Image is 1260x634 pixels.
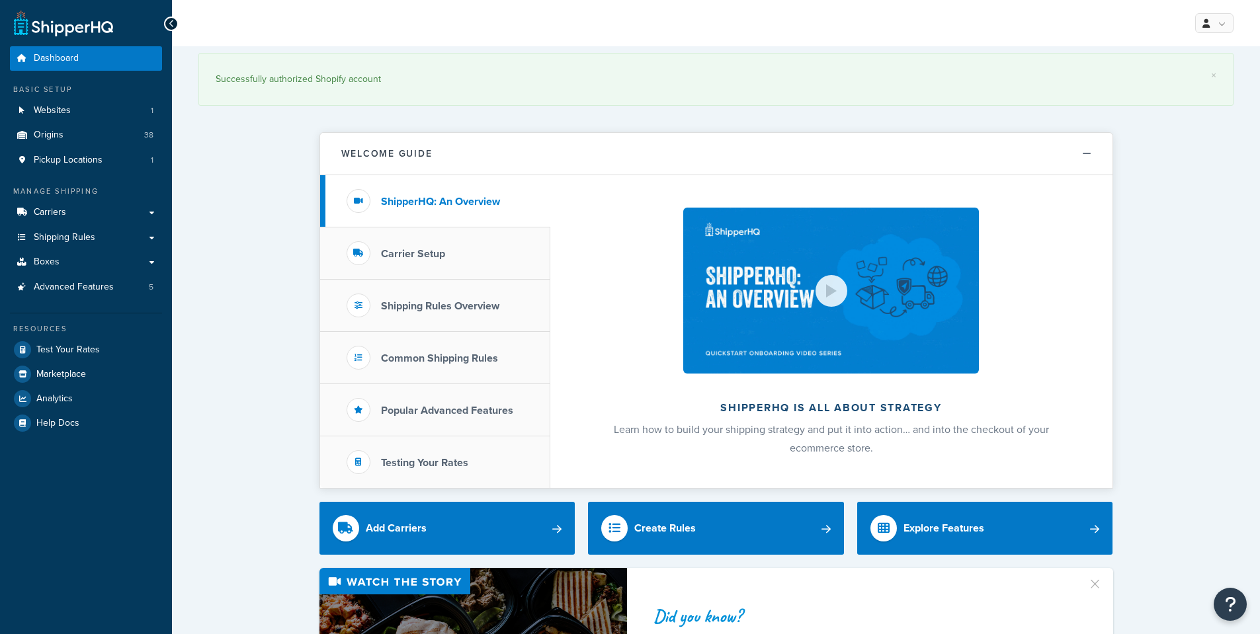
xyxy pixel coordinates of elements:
[614,422,1049,456] span: Learn how to build your shipping strategy and put it into action… and into the checkout of your e...
[151,105,153,116] span: 1
[34,53,79,64] span: Dashboard
[10,275,162,299] a: Advanced Features5
[10,387,162,411] a: Analytics
[653,607,1071,625] div: Did you know?
[634,519,696,537] div: Create Rules
[10,225,162,250] a: Shipping Rules
[10,250,162,274] a: Boxes
[34,232,95,243] span: Shipping Rules
[34,155,103,166] span: Pickup Locations
[36,344,100,356] span: Test Your Rates
[10,186,162,197] div: Manage Shipping
[10,338,162,362] a: Test Your Rates
[34,282,114,293] span: Advanced Features
[683,208,978,374] img: ShipperHQ is all about strategy
[10,99,162,123] li: Websites
[10,46,162,71] a: Dashboard
[381,196,500,208] h3: ShipperHQ: An Overview
[151,155,153,166] span: 1
[36,393,73,405] span: Analytics
[1211,70,1216,81] a: ×
[319,502,575,555] a: Add Carriers
[10,123,162,147] li: Origins
[10,84,162,95] div: Basic Setup
[34,130,63,141] span: Origins
[857,502,1113,555] a: Explore Features
[903,519,984,537] div: Explore Features
[216,70,1216,89] div: Successfully authorized Shopify account
[366,519,427,537] div: Add Carriers
[10,411,162,435] a: Help Docs
[10,148,162,173] a: Pickup Locations1
[144,130,153,141] span: 38
[36,418,79,429] span: Help Docs
[34,207,66,218] span: Carriers
[341,149,433,159] h2: Welcome Guide
[381,352,498,364] h3: Common Shipping Rules
[10,323,162,335] div: Resources
[34,257,60,268] span: Boxes
[10,362,162,386] a: Marketplace
[10,123,162,147] a: Origins38
[10,148,162,173] li: Pickup Locations
[381,457,468,469] h3: Testing Your Rates
[34,105,71,116] span: Websites
[320,133,1113,175] button: Welcome Guide
[149,282,153,293] span: 5
[36,369,86,380] span: Marketplace
[381,248,445,260] h3: Carrier Setup
[381,300,499,312] h3: Shipping Rules Overview
[10,200,162,225] a: Carriers
[585,402,1077,414] h2: ShipperHQ is all about strategy
[588,502,844,555] a: Create Rules
[381,405,513,416] h3: Popular Advanced Features
[1214,588,1247,621] button: Open Resource Center
[10,99,162,123] a: Websites1
[10,275,162,299] li: Advanced Features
